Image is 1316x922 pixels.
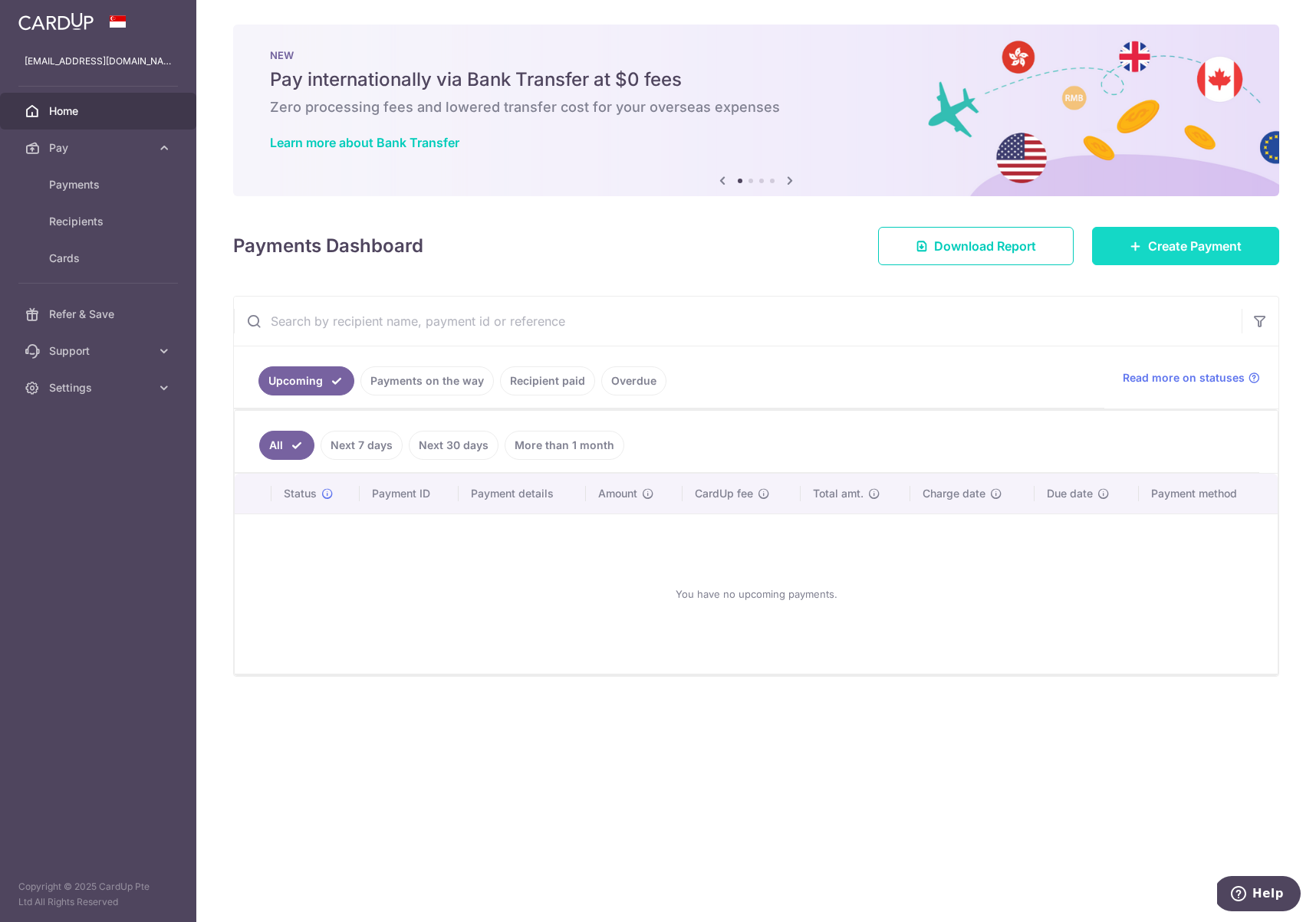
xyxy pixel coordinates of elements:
a: Next 30 days [409,431,498,460]
span: Status [284,486,317,501]
span: Payments [49,177,150,192]
h4: Payments Dashboard [233,232,423,260]
p: NEW [270,49,1242,61]
a: More than 1 month [505,431,624,460]
a: Download Report [878,227,1074,265]
span: Support [49,343,150,359]
div: You have no upcoming payments. [253,527,1259,661]
a: Next 7 days [321,431,403,460]
th: Payment ID [360,474,459,513]
th: Payment method [1139,474,1278,513]
span: Charge date [923,486,985,501]
span: Pay [49,140,150,156]
span: Refer & Save [49,307,150,322]
input: Search by recipient name, payment id or reference [234,297,1242,346]
a: Payments on the way [360,366,494,395]
span: Read more on statuses [1123,370,1245,386]
span: Amount [598,486,637,501]
a: All [259,431,314,460]
span: Total amt. [813,486,864,501]
span: Cards [49,251,150,266]
iframe: Opens a widget where you can find more information [1217,876,1301,914]
a: Read more on statuses [1123,370,1260,386]
span: CardUp fee [695,486,753,501]
span: Home [49,103,150,119]
a: Overdue [601,366,666,395]
span: Download Report [934,237,1036,255]
span: Settings [49,380,150,395]
a: Recipient paid [500,366,595,395]
p: [EMAIL_ADDRESS][DOMAIN_NAME] [25,54,172,69]
a: Learn more about Bank Transfer [270,135,459,150]
span: Due date [1047,486,1093,501]
span: Recipients [49,214,150,229]
a: Create Payment [1092,227,1279,265]
th: Payment details [459,474,587,513]
h5: Pay internationally via Bank Transfer at $0 fees [270,67,1242,92]
img: CardUp [18,12,94,31]
span: Create Payment [1148,237,1242,255]
a: Upcoming [258,366,354,395]
h6: Zero processing fees and lowered transfer cost for your overseas expenses [270,98,1242,116]
img: Bank transfer banner [233,25,1279,196]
